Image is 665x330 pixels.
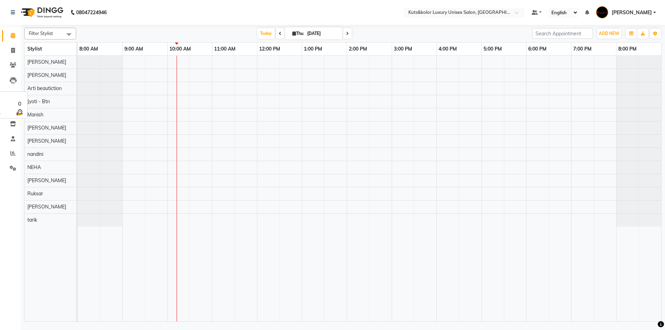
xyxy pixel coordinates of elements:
[27,72,66,78] span: [PERSON_NAME]
[15,108,24,116] img: wait_time.png
[27,46,42,52] span: Stylist
[599,31,619,36] span: ADD NEW
[532,28,593,39] input: Search Appointment
[392,44,414,54] a: 3:00 PM
[27,164,41,170] span: NEHA
[437,44,459,54] a: 4:00 PM
[27,217,37,223] span: tarik
[27,138,66,144] span: [PERSON_NAME]
[612,9,652,16] span: [PERSON_NAME]
[482,44,504,54] a: 5:00 PM
[257,28,275,39] span: Today
[302,44,324,54] a: 1:00 PM
[291,31,305,36] span: Thu
[27,177,66,184] span: [PERSON_NAME]
[212,44,237,54] a: 11:00 AM
[571,44,593,54] a: 7:00 PM
[27,125,66,131] span: [PERSON_NAME]
[27,190,43,197] span: Ruksar
[78,44,100,54] a: 8:00 AM
[617,44,638,54] a: 8:00 PM
[597,29,621,38] button: ADD NEW
[27,112,43,118] span: Manish
[76,3,107,22] b: 08047224946
[27,204,66,210] span: [PERSON_NAME]
[27,85,62,91] span: Arti beautiction
[15,99,24,108] div: 0
[636,302,658,323] iframe: chat widget
[347,44,369,54] a: 2:00 PM
[27,59,66,65] span: [PERSON_NAME]
[168,44,193,54] a: 10:00 AM
[123,44,145,54] a: 9:00 AM
[27,151,43,157] span: nandini
[257,44,282,54] a: 12:00 PM
[526,44,548,54] a: 6:00 PM
[596,6,608,18] img: Jasim Ansari
[18,3,65,22] img: logo
[29,30,53,36] span: Filter Stylist
[305,28,340,39] input: 2025-09-04
[27,98,50,105] span: Jyoti - Btn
